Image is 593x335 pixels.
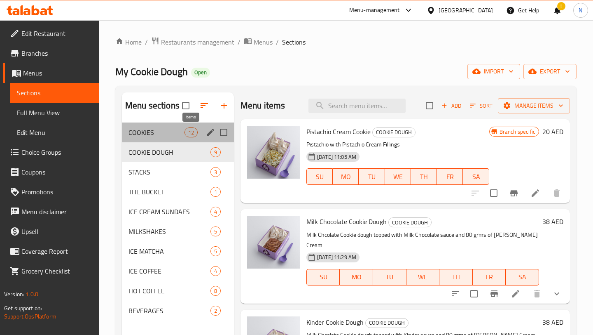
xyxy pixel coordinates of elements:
[282,37,306,47] span: Sections
[128,207,210,217] div: ICE CREAM SUNDAES
[504,101,563,111] span: Manage items
[10,83,99,103] a: Sections
[306,215,387,228] span: Milk Chocolate Cookie Dough
[128,167,210,177] div: STACKS
[122,301,234,321] div: BEVERAGES2
[530,188,540,198] a: Edit menu item
[122,182,234,202] div: THE BUCKET1
[115,37,577,47] nav: breadcrumb
[523,64,577,79] button: export
[4,303,42,314] span: Get support on:
[185,129,197,137] span: 12
[177,97,194,114] span: Select all sections
[349,5,400,15] div: Menu-management
[340,269,373,285] button: MO
[10,123,99,142] a: Edit Menu
[125,99,180,112] h2: Menu sections
[21,266,92,276] span: Grocery Checklist
[3,202,99,222] a: Menu disclaimer
[306,168,333,185] button: SU
[204,126,217,139] button: edit
[440,171,460,183] span: FR
[211,149,220,156] span: 9
[128,266,210,276] span: ICE COFFEE
[128,246,210,256] span: ICE MATCHA
[21,187,92,197] span: Promotions
[310,171,329,183] span: SU
[470,101,493,111] span: Sort
[244,37,273,47] a: Menus
[306,269,340,285] button: SU
[467,64,520,79] button: import
[128,147,210,157] div: COOKIE DOUGH
[247,216,300,269] img: Milk Chocolate Cookie Dough
[440,101,462,111] span: Add
[21,28,92,38] span: Edit Restaurant
[115,37,142,47] a: Home
[210,286,221,296] div: items
[21,246,92,256] span: Coverage Report
[161,37,234,47] span: Restaurants management
[504,183,524,203] button: Branch-specific-item
[122,281,234,301] div: HOT COFFEE8
[276,37,279,47] li: /
[122,202,234,222] div: ICE CREAM SUNDAES4
[366,318,408,328] span: COOKIE DOUGH
[365,318,409,328] div: COOKIE DOUGH
[17,108,92,118] span: Full Menu View
[4,289,24,300] span: Version:
[210,266,221,276] div: items
[17,127,92,137] span: Edit Menu
[411,168,437,185] button: TH
[122,261,234,281] div: ICE COFFEE4
[128,286,210,296] span: HOT COFFEE
[3,43,99,63] a: Branches
[547,183,567,203] button: delete
[191,68,210,78] div: Open
[376,271,403,283] span: TU
[4,311,56,322] a: Support.OpsPlatform
[17,88,92,98] span: Sections
[128,127,184,137] span: COOKIES
[128,187,210,197] span: THE BUCKET
[210,306,221,316] div: items
[23,68,92,78] span: Menus
[122,241,234,261] div: ICE MATCHA5
[439,269,473,285] button: TH
[238,37,240,47] li: /
[151,37,234,47] a: Restaurants management
[314,153,360,161] span: [DATE] 11:05 AM
[10,103,99,123] a: Full Menu View
[468,99,495,112] button: Sort
[552,289,562,299] svg: Show Choices
[359,168,385,185] button: TU
[389,218,431,227] span: COOKIE DOUGH
[421,97,438,114] span: Select section
[465,285,483,302] span: Select to update
[191,69,210,76] span: Open
[128,306,210,316] span: BEVERAGES
[211,248,220,255] span: 5
[388,217,432,227] div: COOKIE DOUGH
[211,188,220,196] span: 1
[314,253,360,261] span: [DATE] 11:29 AM
[211,168,220,176] span: 3
[145,37,148,47] li: /
[247,126,300,179] img: Pistachio Cream Cookie
[466,171,486,183] span: SA
[474,66,514,77] span: import
[122,123,234,142] div: COOKIES12edit
[484,284,504,304] button: Branch-specific-item
[3,222,99,241] a: Upsell
[410,271,437,283] span: WE
[21,207,92,217] span: Menu disclaimer
[240,99,285,112] h2: Menu items
[446,284,465,304] button: sort-choices
[122,119,234,324] nav: Menu sections
[3,261,99,281] a: Grocery Checklist
[506,269,539,285] button: SA
[372,127,416,137] div: COOKIE DOUGH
